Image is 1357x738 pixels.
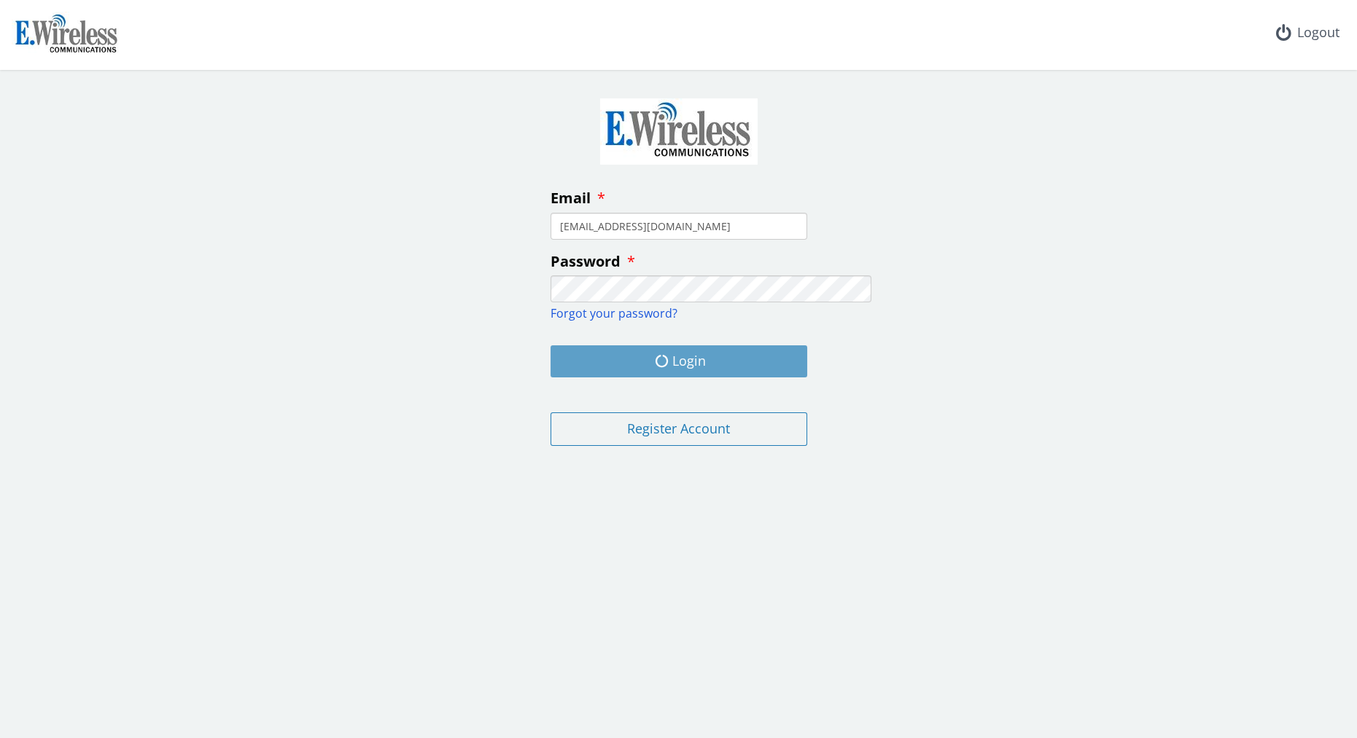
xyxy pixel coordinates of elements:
[551,188,591,208] span: Email
[551,251,621,271] span: Password
[551,213,807,240] input: enter your email address
[551,412,807,446] button: Register Account
[551,345,807,377] button: Login
[551,305,677,321] a: Forgot your password?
